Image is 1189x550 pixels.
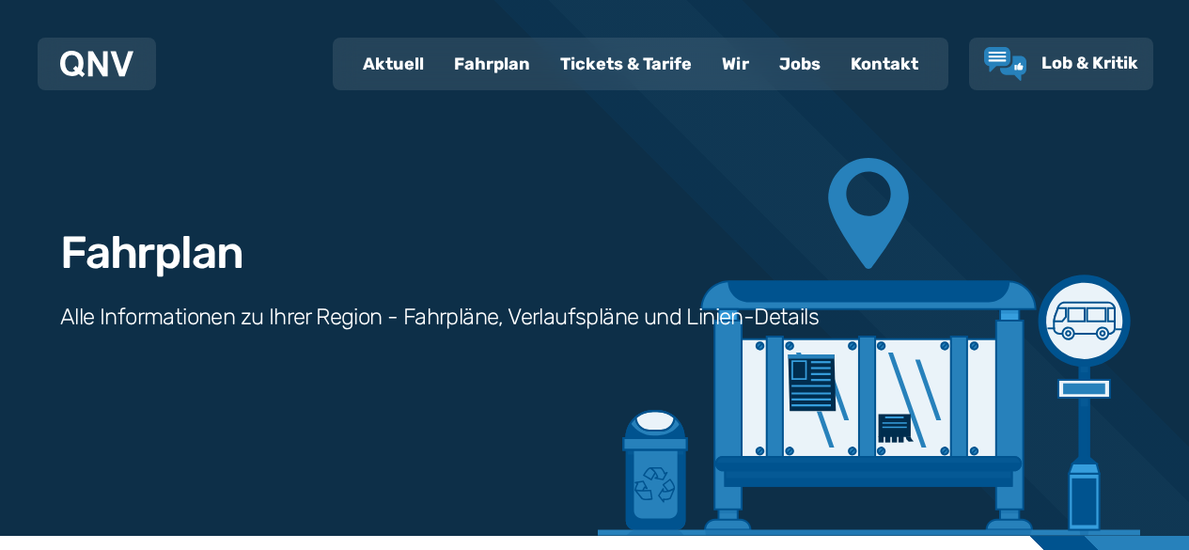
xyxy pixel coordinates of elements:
[1041,53,1138,73] span: Lob & Kritik
[984,47,1138,81] a: Lob & Kritik
[707,39,764,88] a: Wir
[60,302,819,332] h3: Alle Informationen zu Ihrer Region - Fahrpläne, Verlaufspläne und Linien-Details
[439,39,545,88] a: Fahrplan
[60,230,242,275] h1: Fahrplan
[545,39,707,88] a: Tickets & Tarife
[348,39,439,88] a: Aktuell
[764,39,836,88] a: Jobs
[60,51,133,77] img: QNV Logo
[60,45,133,83] a: QNV Logo
[836,39,933,88] a: Kontakt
